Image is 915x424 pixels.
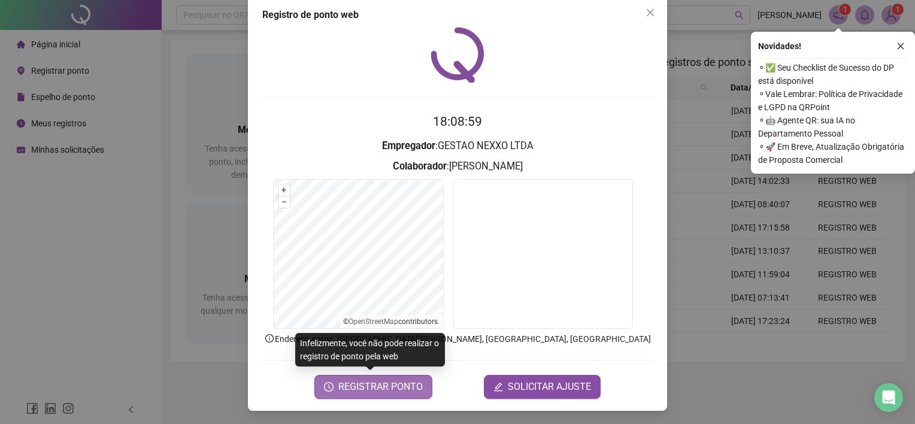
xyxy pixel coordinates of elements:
span: info-circle [264,333,275,344]
img: QRPoint [431,27,484,83]
h3: : [PERSON_NAME] [262,159,653,174]
div: Registro de ponto web [262,8,653,22]
time: 18:08:59 [433,114,482,129]
p: Endereço aprox. : [GEOGRAPHIC_DATA][PERSON_NAME], [GEOGRAPHIC_DATA], [GEOGRAPHIC_DATA] [262,332,653,346]
span: clock-circle [324,382,334,392]
span: ⚬ Vale Lembrar: Política de Privacidade e LGPD na QRPoint [758,87,908,114]
strong: Colaborador [393,160,447,172]
button: REGISTRAR PONTO [314,375,432,399]
span: Novidades ! [758,40,801,53]
span: SOLICITAR AJUSTE [508,380,591,394]
span: ⚬ 🤖 Agente QR: sua IA no Departamento Pessoal [758,114,908,140]
div: Infelizmente, você não pode realizar o registro de ponto pela web [295,333,445,367]
span: ⚬ ✅ Seu Checklist de Sucesso do DP está disponível [758,61,908,87]
button: – [278,196,290,208]
strong: Empregador [382,140,435,152]
button: Close [641,3,660,22]
a: OpenStreetMap [349,317,398,326]
span: close [896,42,905,50]
span: REGISTRAR PONTO [338,380,423,394]
span: close [646,8,655,17]
button: + [278,184,290,196]
button: editSOLICITAR AJUSTE [484,375,601,399]
span: ⚬ 🚀 Em Breve, Atualização Obrigatória de Proposta Comercial [758,140,908,166]
div: Open Intercom Messenger [874,383,903,412]
h3: : GESTAO NEXXO LTDA [262,138,653,154]
span: edit [493,382,503,392]
li: © contributors. [343,317,440,326]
